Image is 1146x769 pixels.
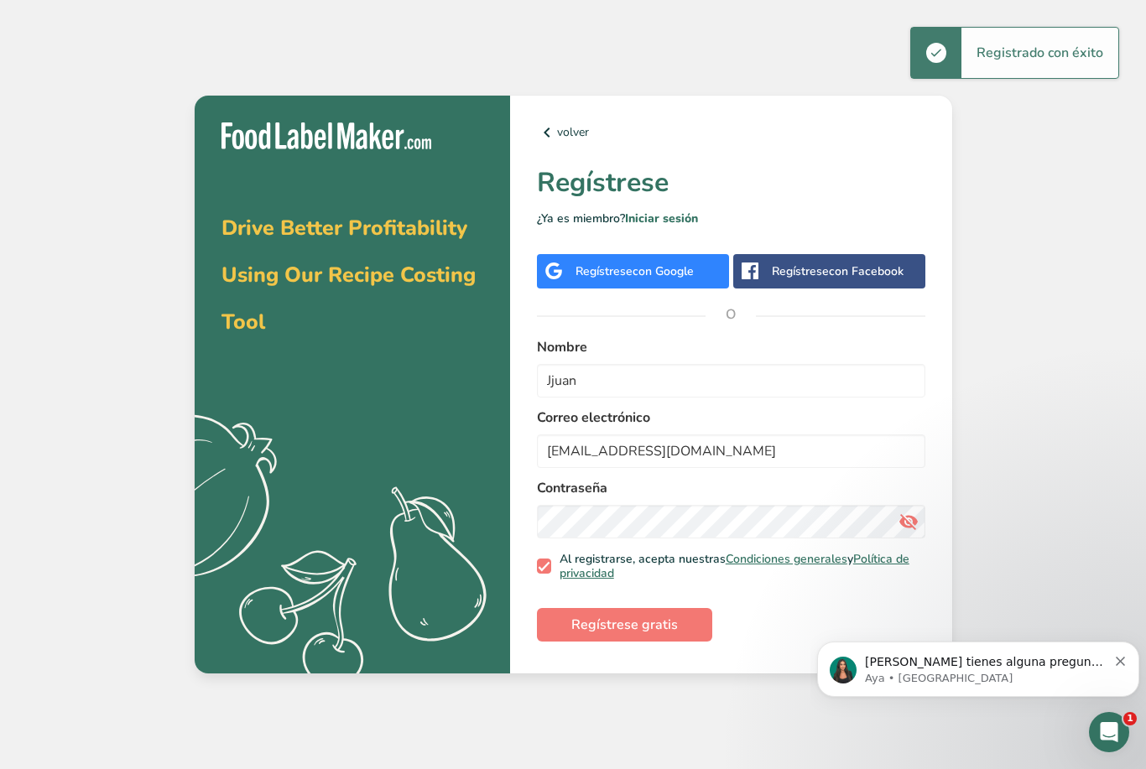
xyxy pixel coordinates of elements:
[537,122,925,143] a: volver
[537,337,925,357] label: Nombre
[810,606,1146,724] iframe: Intercom notifications mensaje
[537,408,925,428] label: Correo electrónico
[551,552,919,581] span: Al registrarse, acepta nuestras y
[576,262,694,280] div: Regístrese
[537,608,712,642] button: Regístrese gratis
[221,122,431,150] img: Food Label Maker
[221,214,476,336] span: Drive Better Profitability Using Our Recipe Costing Tool
[537,163,925,203] h1: Regístrese
[772,262,904,280] div: Regístrese
[1123,712,1137,725] span: 1
[537,364,925,397] input: John Doe
[633,263,694,279] span: con Google
[829,263,904,279] span: con Facebook
[537,478,925,498] label: Contraseña
[625,210,698,226] a: Iniciar sesión
[961,28,1118,78] div: Registrado con éxito
[726,551,847,567] a: Condiciones generales
[571,615,678,635] span: Regístrese gratis
[560,551,909,582] a: Política de privacidad
[537,210,925,227] p: ¿Ya es miembro?
[537,434,925,468] input: email@example.com
[706,289,756,340] span: O
[1089,712,1129,752] iframe: Intercom live chat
